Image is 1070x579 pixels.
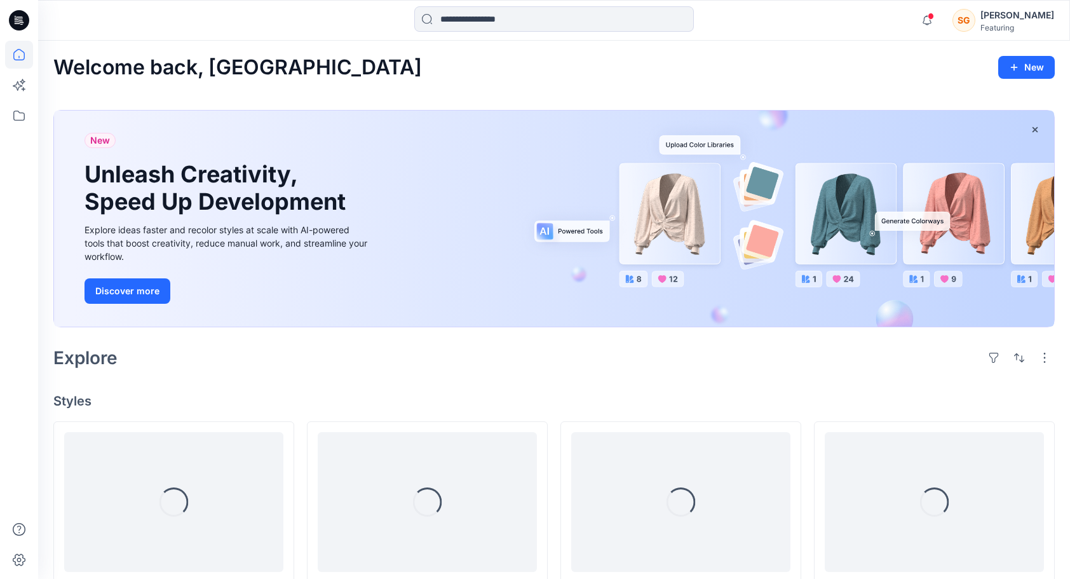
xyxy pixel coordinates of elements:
span: New [90,133,110,148]
div: [PERSON_NAME] [980,8,1054,23]
h2: Explore [53,348,118,368]
button: Discover more [85,278,170,304]
button: New [998,56,1055,79]
a: Discover more [85,278,370,304]
h4: Styles [53,393,1055,409]
h2: Welcome back, [GEOGRAPHIC_DATA] [53,56,422,79]
h1: Unleash Creativity, Speed Up Development [85,161,351,215]
div: Explore ideas faster and recolor styles at scale with AI-powered tools that boost creativity, red... [85,223,370,263]
div: SG [952,9,975,32]
div: Featuring [980,23,1054,32]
